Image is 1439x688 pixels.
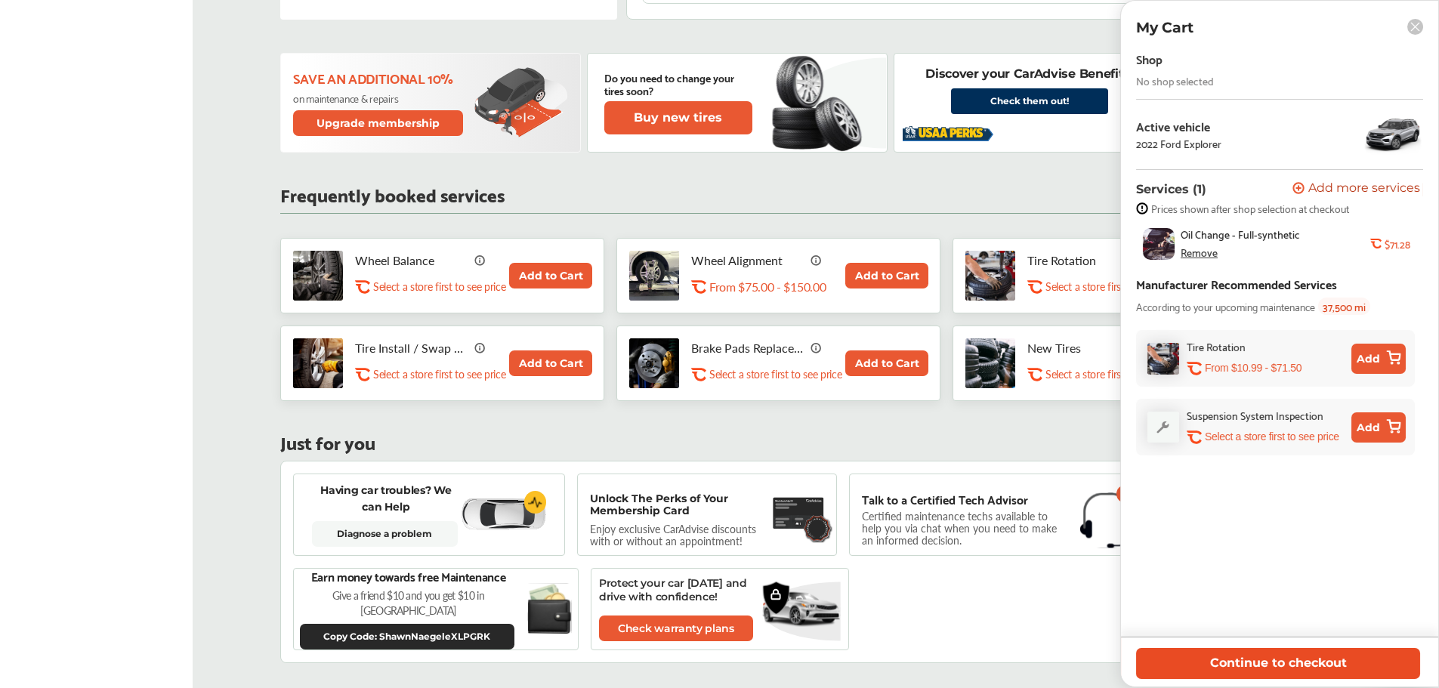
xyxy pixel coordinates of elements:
p: Select a store first to see price [1045,279,1178,294]
div: Manufacturer Recommended Services [1136,273,1337,294]
img: info_icon_vector.svg [811,254,823,266]
img: vehicle.3f86c5e7.svg [762,585,841,632]
span: According to your upcoming maintenance [1136,298,1315,315]
img: wheel-alignment-thumb.jpg [629,251,679,301]
p: Frequently booked services [280,187,505,201]
img: tire-install-swap-tires-thumb.jpg [293,338,343,388]
p: Select a store first to see price [373,279,505,294]
img: info_icon_vector.svg [811,341,823,353]
p: New Tires [1027,341,1141,355]
img: diagnose-vehicle.c84bcb0a.svg [460,498,546,531]
img: usaa-logo.5ee3b997.svg [903,120,993,147]
p: Wheel Balance [355,253,468,267]
a: Check them out! [951,88,1108,114]
p: Brake Pads Replacement [691,341,804,355]
button: Add to Cart [509,263,592,288]
button: Copy Code: ShawnNaegeleXLPGRK [300,624,514,649]
img: oil-change-thumb.jpg [1143,228,1175,260]
img: info_icon_vector.svg [474,341,486,353]
div: 2022 Ford Explorer [1136,137,1221,150]
p: Discover your CarAdvise Benefits! [925,66,1133,82]
div: Suspension System Inspection [1187,406,1323,424]
button: Add more services [1292,182,1420,196]
img: info_icon_vector.svg [474,254,486,266]
button: Add to Cart [845,350,928,376]
img: bg-ellipse.2da0866b.svg [762,581,841,642]
button: Add [1351,344,1406,374]
p: Give a friend $10 and you get $10 in [GEOGRAPHIC_DATA] [300,588,517,618]
img: update-membership.81812027.svg [474,67,568,137]
p: Having car troubles? We can Help [312,482,460,515]
img: check-icon.521c8815.svg [1116,485,1135,503]
a: Check warranty plans [599,615,753,641]
div: Remove [1181,246,1218,258]
p: Enjoy exclusive CarAdvise discounts with or without an appointment! [590,523,771,547]
p: From $75.00 - $150.00 [709,279,826,294]
img: warranty.a715e77d.svg [762,581,790,615]
img: maintenance-card.27cfeff5.svg [773,492,824,534]
button: Upgrade membership [293,110,464,136]
b: $71.28 [1385,238,1410,250]
img: 50079_st0640_046.png [1363,112,1423,157]
img: lock-icon.a4a4a2b2.svg [770,588,782,600]
img: tire-wheel-balance-thumb.jpg [293,251,343,301]
span: Prices shown after shop selection at checkout [1151,202,1349,214]
p: Select a store first to see price [373,367,505,381]
div: No shop selected [1136,75,1214,87]
button: Add to Cart [509,350,592,376]
p: My Cart [1136,19,1194,36]
p: Talk to a Certified Tech Advisor [862,492,1028,506]
p: From $10.99 - $71.50 [1205,361,1302,375]
p: Protect your car [DATE] and drive with confidence! [599,576,765,603]
a: Add more services [1292,182,1423,196]
p: Tire Rotation [1027,253,1141,267]
img: tire-rotation-thumb.jpg [1147,343,1179,375]
p: Save an additional 10% [293,69,466,86]
p: Tire Install / Swap Tires [355,341,468,355]
p: on maintenance & repairs [293,92,466,104]
img: new-tires-thumb.jpg [965,338,1015,388]
a: Diagnose a problem [312,521,458,547]
span: Add more services [1308,182,1420,196]
img: info-strock.ef5ea3fe.svg [1136,202,1148,214]
p: Select a store first to see price [1045,367,1178,381]
div: Shop [1136,48,1163,69]
div: Active vehicle [1136,119,1221,133]
img: brake-pads-replacement-thumb.jpg [629,338,679,388]
img: headphones.1b115f31.svg [1080,492,1135,548]
img: cardiogram-logo.18e20815.svg [524,491,547,514]
img: tire-rotation-thumb.jpg [965,251,1015,301]
img: new-tire.a0c7fe23.svg [770,49,870,156]
button: Add to Cart [845,263,928,288]
img: default_wrench_icon.d1a43860.svg [1147,412,1179,443]
p: Certified maintenance techs available to help you via chat when you need to make an informed deci... [862,512,1068,544]
p: Earn money towards free Maintenance [311,568,506,585]
p: Unlock The Perks of Your Membership Card [590,492,766,517]
p: Services (1) [1136,182,1206,196]
button: Buy new tires [604,101,752,134]
p: Select a store first to see price [709,367,841,381]
p: Just for you [280,434,375,449]
span: Oil Change - Full-synthetic [1181,228,1300,240]
img: badge.f18848ea.svg [802,514,833,543]
img: black-wallet.e93b9b5d.svg [527,583,572,634]
p: Wheel Alignment [691,253,804,267]
a: Buy new tires [604,101,755,134]
div: Tire Rotation [1187,338,1246,355]
button: Add [1351,412,1406,443]
button: Continue to checkout [1136,648,1420,679]
p: Select a store first to see price [1205,430,1339,444]
span: 37,500 mi [1318,298,1370,315]
p: Do you need to change your tires soon? [604,71,752,97]
img: usaa-vehicle.1b55c2f1.svg [1118,107,1163,149]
